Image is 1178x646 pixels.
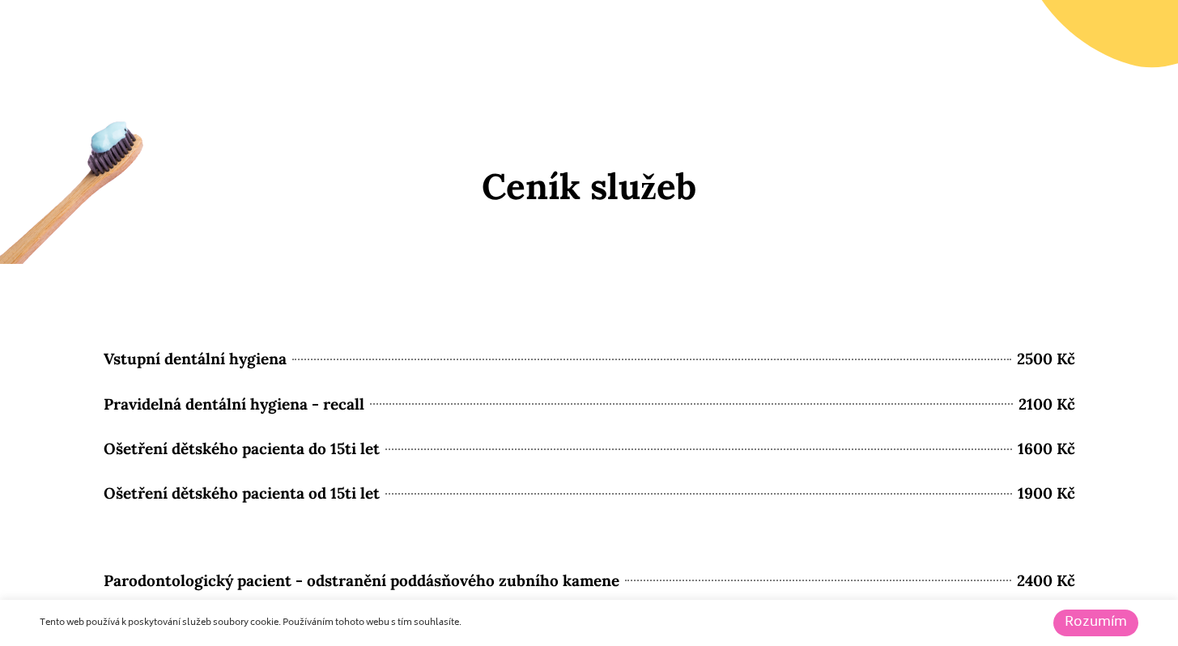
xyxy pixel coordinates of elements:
[1019,390,1075,419] span: 2100 Kč
[1018,479,1075,508] span: 1900 Kč
[40,616,809,631] div: Tento web používá k poskytování služeb soubory cookie. Používáním tohoto webu s tím souhlasíte.
[104,390,364,419] span: Pravidelná dentální hygiena - recall
[104,567,619,595] span: Parodontologický pacient - odstranění poddásňového zubního kamene
[1018,435,1075,463] span: 1600 Kč
[104,435,380,463] span: Ošetření dětského pacienta do 15ti let
[1017,567,1075,595] span: 2400 Kč
[1017,345,1075,373] span: 2500 Kč
[112,165,1067,208] h2: Ceník služeb
[104,345,1075,381] a: Vstupní dentální hygiena 2500 Kč
[104,435,1075,471] a: Ošetření dětského pacienta do 15ti let 1600 Kč
[104,479,1075,558] a: Ošetření dětského pacienta od 15ti let 1900 Kč
[104,567,1075,603] a: Parodontologický pacient - odstranění poddásňového zubního kamene 2400 Kč
[104,479,380,508] span: Ošetření dětského pacienta od 15ti let
[104,390,1075,427] a: Pravidelná dentální hygiena - recall 2100 Kč
[104,345,287,373] span: Vstupní dentální hygiena
[1053,610,1138,636] a: Rozumím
